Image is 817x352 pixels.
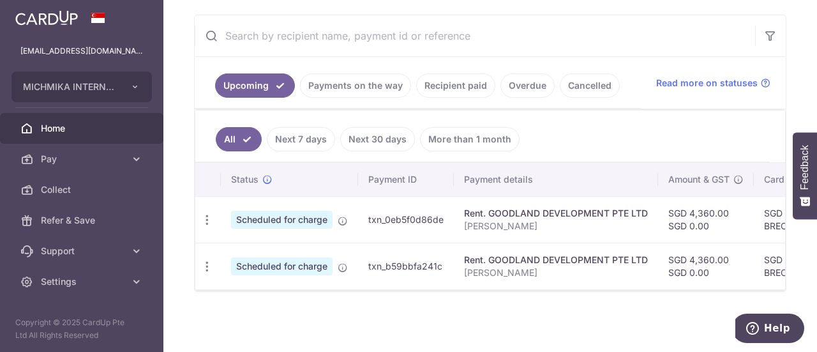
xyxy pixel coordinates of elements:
p: [PERSON_NAME] [464,266,648,279]
a: Next 30 days [340,127,415,151]
img: CardUp [15,10,78,26]
iframe: Opens a widget where you can find more information [735,314,804,346]
span: Scheduled for charge [231,257,333,275]
a: All [216,127,262,151]
div: Rent. GOODLAND DEVELOPMENT PTE LTD [464,207,648,220]
td: txn_b59bbfa241c [358,243,454,289]
span: MICHMIKA INTERNATIONAL PTE. LTD. [23,80,117,93]
span: Pay [41,153,125,165]
span: Home [41,122,125,135]
span: Collect [41,183,125,196]
a: Upcoming [215,73,295,98]
td: SGD 4,360.00 SGD 0.00 [658,243,754,289]
a: Next 7 days [267,127,335,151]
span: Status [231,173,259,186]
a: More than 1 month [420,127,520,151]
th: Payment ID [358,163,454,196]
td: txn_0eb5f0d86de [358,196,454,243]
span: CardUp fee [764,173,813,186]
th: Payment details [454,163,658,196]
td: SGD 4,360.00 SGD 0.00 [658,196,754,243]
a: Overdue [500,73,555,98]
span: Amount & GST [668,173,730,186]
input: Search by recipient name, payment id or reference [195,15,755,56]
span: Scheduled for charge [231,211,333,229]
p: [PERSON_NAME] [464,220,648,233]
span: Feedback [799,145,811,190]
div: Rent. GOODLAND DEVELOPMENT PTE LTD [464,254,648,266]
span: Settings [41,275,125,288]
button: Feedback - Show survey [793,132,817,219]
button: MICHMIKA INTERNATIONAL PTE. LTD. [11,72,152,102]
span: Read more on statuses [656,77,758,89]
a: Read more on statuses [656,77,770,89]
a: Cancelled [560,73,620,98]
a: Recipient paid [416,73,495,98]
a: Payments on the way [300,73,411,98]
span: Support [41,245,125,257]
p: [EMAIL_ADDRESS][DOMAIN_NAME] [20,45,143,57]
span: Refer & Save [41,214,125,227]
